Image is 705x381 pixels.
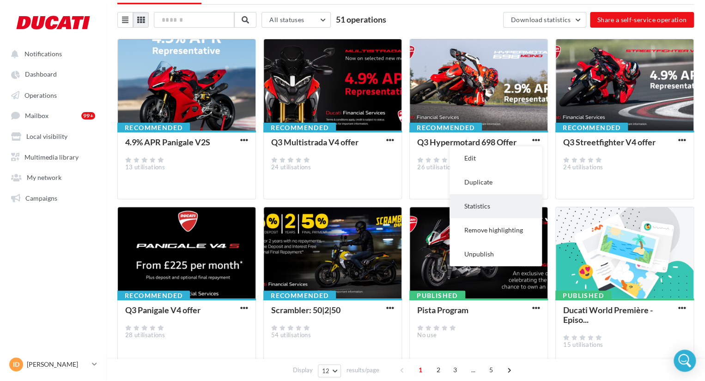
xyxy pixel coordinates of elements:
[590,12,694,28] button: Share a self-service operation
[261,12,331,28] button: All statuses
[25,71,57,78] span: Dashboard
[450,194,542,218] button: Statistics
[271,331,311,339] span: 54 utilisations
[125,163,165,171] span: 13 utilisations
[503,12,586,28] button: Download statistics
[417,331,437,339] span: No use
[13,360,19,369] span: ID
[117,123,190,133] div: Recommended
[125,305,201,315] div: Q3 Panigale V4 offer
[336,14,386,24] span: 51 operations
[555,123,628,133] div: Recommended
[26,132,67,140] span: Local visibility
[322,367,330,375] span: 12
[6,148,101,165] a: Multimedia library
[25,112,49,119] span: Mailbox
[263,291,336,301] div: Recommended
[431,363,446,377] span: 2
[25,194,57,202] span: Campaigns
[6,127,101,144] a: Local visibility
[417,137,517,147] div: Q3 Hypermotard 698 Offer
[346,366,379,375] span: results/page
[417,305,468,315] div: Pista Program
[6,86,101,103] a: Operations
[24,153,79,161] span: Multimedia library
[448,363,462,377] span: 3
[24,91,57,99] span: Operations
[293,366,313,375] span: Display
[674,350,696,372] div: Open Intercom Messenger
[563,305,653,325] div: Ducati World Première - Episo...
[271,305,340,315] div: Scrambler: 50|2|50
[24,50,62,58] span: Notifications
[417,163,457,171] span: 26 utilisations
[409,291,465,301] div: Published
[450,170,542,194] button: Duplicate
[466,363,480,377] span: ...
[484,363,498,377] span: 5
[6,168,101,185] a: My network
[269,16,304,24] span: All statuses
[27,360,88,369] p: [PERSON_NAME]
[563,341,603,348] span: 15 utilisations
[555,291,611,301] div: Published
[81,112,95,119] div: 99+
[271,163,311,171] span: 24 utilisations
[27,173,61,181] span: My network
[409,123,482,133] div: Recommended
[7,356,99,373] a: ID [PERSON_NAME]
[450,146,542,170] button: Edit
[6,45,97,62] button: Notifications
[413,363,428,377] span: 1
[563,137,656,147] div: Q3 Streetfighter V4 offer
[117,291,190,301] div: Recommended
[271,137,359,147] div: Q3 Multistrada V4 offer
[6,189,101,206] a: Campaigns
[263,123,336,133] div: Recommended
[511,16,571,24] span: Download statistics
[125,331,165,339] span: 28 utilisations
[318,364,341,377] button: 12
[450,218,542,242] button: Remove highlighting
[450,242,542,266] button: Unpublish
[6,107,101,124] a: Mailbox 99+
[125,137,210,147] div: 4.9% APR Panigale V2S
[6,65,101,82] a: Dashboard
[563,163,603,171] span: 24 utilisations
